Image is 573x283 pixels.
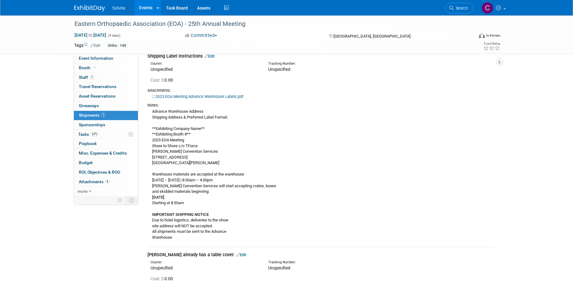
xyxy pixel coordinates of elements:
span: Playbook [79,141,97,146]
a: Edit [236,253,246,257]
a: Shipments2 [74,111,138,120]
span: Travel Reservations [79,84,116,89]
span: 4 [105,179,110,184]
span: [GEOGRAPHIC_DATA], [GEOGRAPHIC_DATA] [333,34,410,38]
a: ROI, Objectives & ROO [74,168,138,177]
a: Tasks67% [74,130,138,139]
img: ExhibitDay [74,5,105,11]
a: 2025 EOA Meeting Advance Warehouse Labels.pdf [152,94,243,99]
td: Toggle Event Tabs [125,196,138,204]
div: Tracking Number: [268,260,406,265]
a: Giveaways [74,101,138,111]
div: Courier: [151,260,259,265]
span: Shipments [79,113,106,118]
a: Budget [74,158,138,168]
div: Attachments: [147,88,494,93]
td: Personalize Event Tab Strip [115,196,126,204]
span: Staff [79,75,94,80]
div: Courier: [151,61,259,66]
a: Search [445,3,474,14]
div: In-Person [486,33,500,38]
span: 2 [101,113,106,117]
a: more [74,187,138,196]
div: Unspecified [151,66,259,72]
a: Attachments4 [74,177,138,187]
span: Booth [79,65,98,70]
span: Attachments [79,179,110,184]
span: to [87,33,93,38]
div: Notes: [147,103,494,108]
span: Misc. Expenses & Credits [79,151,127,156]
span: Solvita [112,6,125,10]
b: [DATE] [152,195,164,200]
span: more [78,189,87,194]
i: Booth reservation complete [93,66,96,69]
span: [DATE] [DATE] [74,32,107,38]
a: Playbook [74,139,138,148]
span: Event Information [79,56,113,61]
span: Budget [79,160,93,165]
span: Unspecified [268,67,290,72]
img: Format-Inperson.png [479,33,485,38]
b: IMPORTANT SHIPPING NOTICE [152,212,209,217]
span: Search [454,6,468,10]
span: Tasks [78,132,99,137]
span: Sponsorships [79,122,105,127]
span: (4 days) [107,34,120,38]
div: Tracking Number: [268,61,406,66]
span: Giveaways [79,103,99,108]
a: Booth [74,63,138,73]
a: Sponsorships [74,120,138,130]
button: Committed [183,32,220,39]
span: 67% [91,132,99,136]
a: Misc. Expenses & Credits [74,149,138,158]
span: 0.00 [151,78,176,83]
a: Event Information [74,54,138,63]
div: Advance Warehouse Address Shipping Address & Preferred Label Format: **Exhibiting Company Name** ... [147,108,494,241]
span: Unspecified [268,265,290,270]
a: Staff1 [74,73,138,82]
div: Shipping Label Instructions [147,53,494,59]
div: Event Rating [483,42,500,45]
span: Cost: $ [151,276,164,281]
a: Asset Reservations [74,92,138,101]
a: Edit [204,54,215,59]
div: Unspecified [151,265,259,271]
div: Eastern Orthopaedic Association (EOA) - 25th Annual Meeting [72,18,464,30]
span: Cost: $ [151,78,164,83]
div: Ortho - 149 [106,42,128,49]
img: Cindy Miller [482,2,493,14]
td: Tags [74,42,100,49]
span: 1 [90,75,94,79]
span: Asset Reservations [79,94,115,99]
a: Edit [90,43,100,48]
span: ROI, Objectives & ROO [79,170,120,175]
span: 0.00 [151,276,176,281]
div: Event Format [437,32,501,41]
div: [PERSON_NAME] already has a table cover. [147,252,494,258]
a: Travel Reservations [74,82,138,91]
